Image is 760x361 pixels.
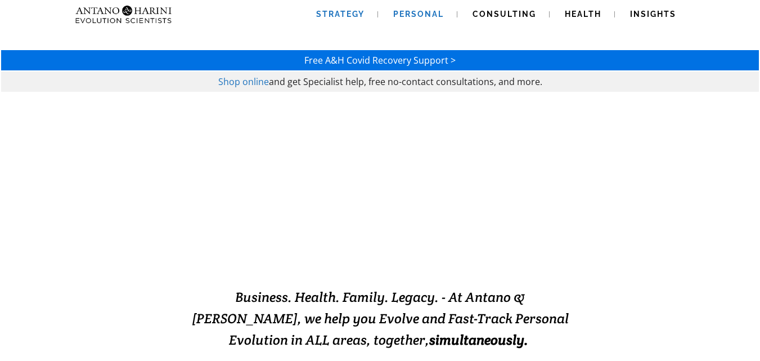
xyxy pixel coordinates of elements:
span: Insights [630,10,676,19]
a: Free A&H Covid Recovery Support > [304,54,456,66]
strong: EVOLVING [246,235,364,262]
span: Business. Health. Family. Legacy. - At Antano & [PERSON_NAME], we help you Evolve and Fast-Track ... [192,288,569,349]
span: Strategy [316,10,365,19]
span: Personal [393,10,444,19]
span: and get Specialist help, free no-contact consultations, and more. [269,75,542,88]
span: Health [565,10,601,19]
b: simultaneously. [429,331,528,349]
a: Shop online [218,75,269,88]
span: Consulting [473,10,536,19]
strong: EXCELLENCE [364,235,514,262]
